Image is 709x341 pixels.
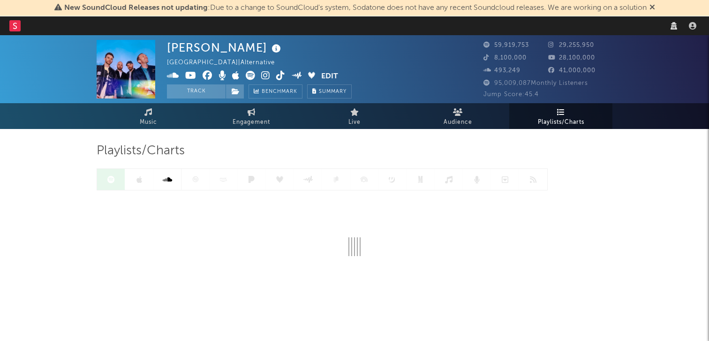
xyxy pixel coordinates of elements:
[483,42,529,48] span: 59,919,753
[319,89,347,94] span: Summary
[307,84,352,99] button: Summary
[483,91,539,98] span: Jump Score: 45.4
[167,57,286,68] div: [GEOGRAPHIC_DATA] | Alternative
[483,55,527,61] span: 8,100,000
[167,40,283,55] div: [PERSON_NAME]
[249,84,302,99] a: Benchmark
[200,103,303,129] a: Engagement
[548,68,596,74] span: 41,000,000
[97,145,185,157] span: Playlists/Charts
[538,117,584,128] span: Playlists/Charts
[509,103,612,129] a: Playlists/Charts
[483,68,520,74] span: 493,249
[64,4,647,12] span: : Due to a change to SoundCloud's system, Sodatone does not have any recent Soundcloud releases. ...
[406,103,509,129] a: Audience
[321,71,338,83] button: Edit
[233,117,270,128] span: Engagement
[262,86,297,98] span: Benchmark
[548,42,594,48] span: 29,255,950
[483,80,588,86] span: 95,009,087 Monthly Listeners
[140,117,157,128] span: Music
[444,117,472,128] span: Audience
[548,55,595,61] span: 28,100,000
[97,103,200,129] a: Music
[303,103,406,129] a: Live
[348,117,361,128] span: Live
[649,4,655,12] span: Dismiss
[167,84,226,99] button: Track
[64,4,208,12] span: New SoundCloud Releases not updating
